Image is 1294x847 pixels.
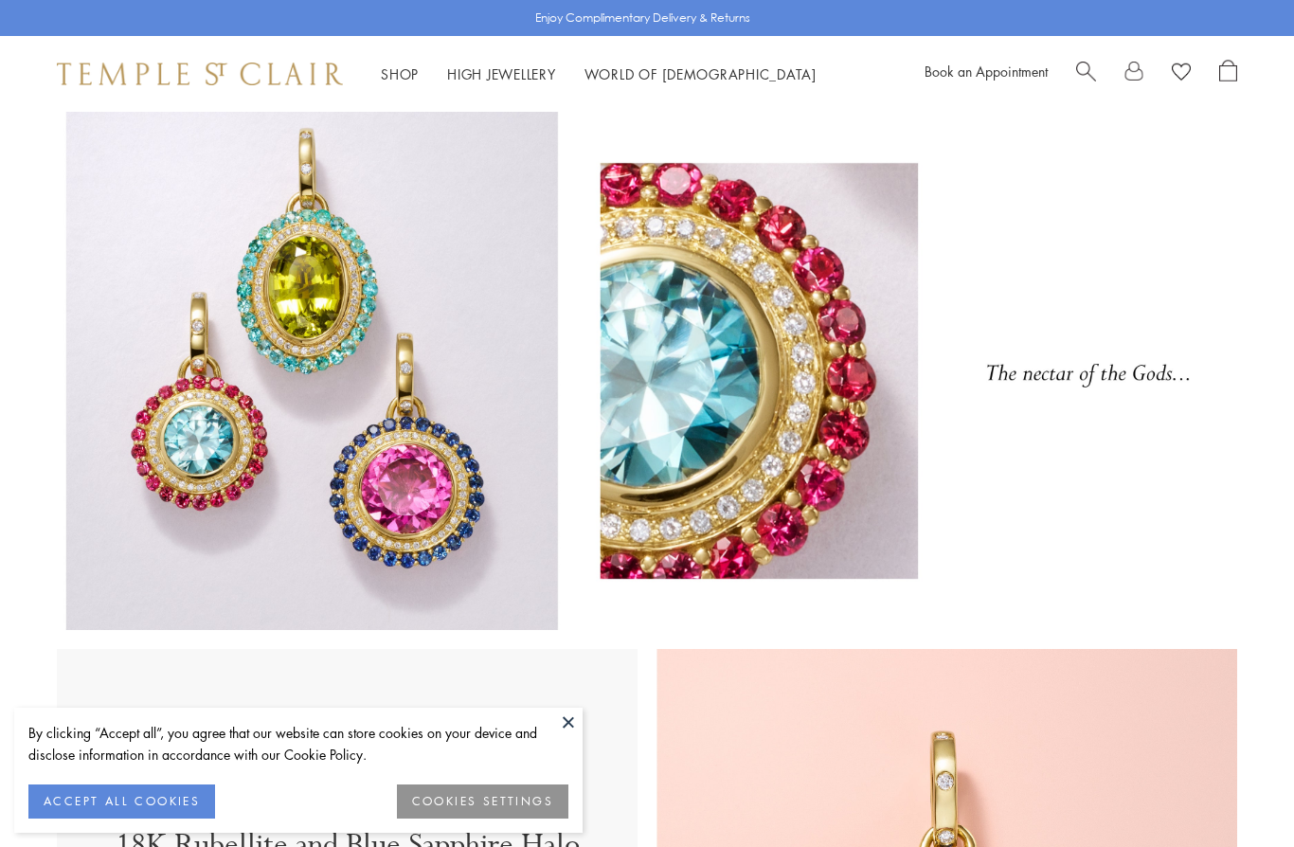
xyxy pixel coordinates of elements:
[381,64,419,83] a: ShopShop
[1199,758,1275,828] iframe: Gorgias live chat messenger
[1076,60,1096,88] a: Search
[57,63,343,85] img: Temple St. Clair
[535,9,750,27] p: Enjoy Complimentary Delivery & Returns
[28,784,215,819] button: ACCEPT ALL COOKIES
[28,722,568,766] div: By clicking “Accept all”, you agree that our website can store cookies on your device and disclos...
[397,784,568,819] button: COOKIES SETTINGS
[584,64,817,83] a: World of [DEMOGRAPHIC_DATA]World of [DEMOGRAPHIC_DATA]
[1219,60,1237,88] a: Open Shopping Bag
[381,63,817,86] nav: Main navigation
[1172,60,1191,88] a: View Wishlist
[925,62,1048,81] a: Book an Appointment
[447,64,556,83] a: High JewelleryHigh Jewellery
